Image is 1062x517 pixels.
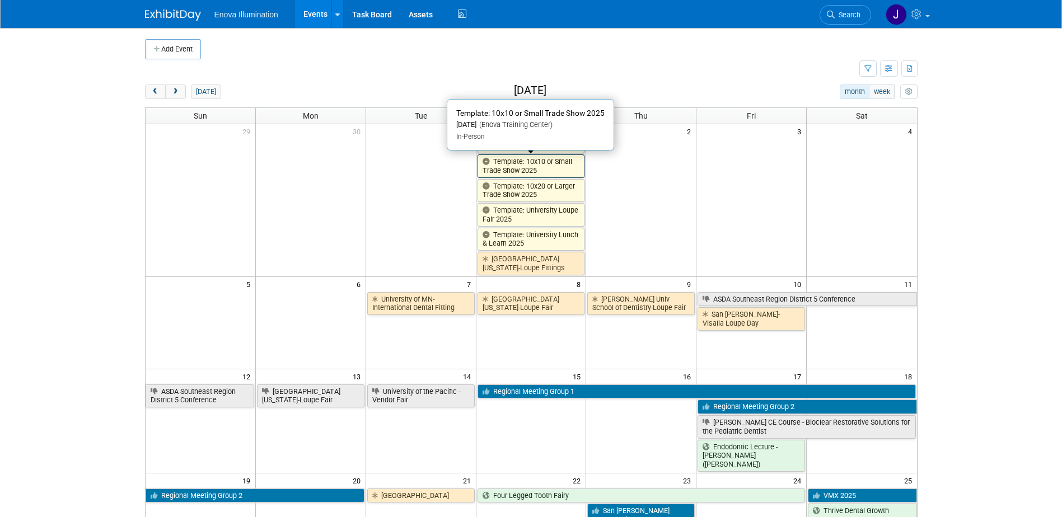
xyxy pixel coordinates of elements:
span: Sun [194,111,207,120]
div: [DATE] [456,120,605,130]
span: Thu [634,111,648,120]
a: [GEOGRAPHIC_DATA][US_STATE]-Loupe Fittings [478,252,585,275]
span: Template: 10x10 or Small Trade Show 2025 [456,109,605,117]
a: Regional Meeting Group 2 [146,488,364,503]
a: Search [820,5,871,25]
a: [GEOGRAPHIC_DATA] [367,488,475,503]
span: In-Person [456,133,485,140]
button: [DATE] [191,84,221,99]
span: 8 [576,277,586,291]
span: 6 [355,277,366,291]
span: 18 [903,369,917,383]
span: 14 [462,369,476,383]
button: Add Event [145,39,201,59]
span: 15 [572,369,586,383]
span: Tue [415,111,427,120]
button: month [840,84,869,99]
img: Janelle Tlusty [886,4,907,25]
span: 16 [682,369,696,383]
button: prev [145,84,166,99]
span: 5 [245,277,255,291]
i: Personalize Calendar [905,88,913,96]
span: 11 [903,277,917,291]
span: Search [835,11,860,19]
span: Sat [856,111,868,120]
a: [GEOGRAPHIC_DATA][US_STATE]-Loupe Fair [257,384,364,407]
span: 4 [907,124,917,138]
a: [GEOGRAPHIC_DATA][US_STATE]-Loupe Fair [478,292,585,315]
a: University of MN-International Dental Fitting [367,292,475,315]
img: ExhibitDay [145,10,201,21]
a: VMX 2025 [808,488,916,503]
button: myCustomButton [900,84,917,99]
span: 10 [792,277,806,291]
span: Enova Illumination [214,10,278,19]
span: 20 [352,473,366,487]
a: Template: 10x10 or Small Trade Show 2025 [478,154,585,177]
span: Mon [303,111,319,120]
a: Regional Meeting Group 1 [478,384,916,399]
a: ASDA Southeast Region District 5 Conference [698,292,916,307]
span: 7 [466,277,476,291]
button: week [869,84,895,99]
span: 21 [462,473,476,487]
a: Template: University Lunch & Learn 2025 [478,228,585,251]
span: 2 [686,124,696,138]
a: [PERSON_NAME] CE Course - Bioclear Restorative Solutions for the Pediatric Dentist [698,415,915,438]
span: 24 [792,473,806,487]
a: University of the Pacific - Vendor Fair [367,384,475,407]
span: 29 [241,124,255,138]
span: 19 [241,473,255,487]
a: Regional Meeting Group 2 [698,399,916,414]
button: next [165,84,186,99]
span: 17 [792,369,806,383]
h2: [DATE] [514,84,546,97]
a: ASDA Southeast Region District 5 Conference [146,384,254,407]
a: Four Legged Tooth Fairy [478,488,806,503]
span: 25 [903,473,917,487]
a: Template: 10x20 or Larger Trade Show 2025 [478,179,585,202]
span: (Enova Training Center) [476,120,553,129]
span: Fri [747,111,756,120]
span: 13 [352,369,366,383]
span: 30 [352,124,366,138]
a: [PERSON_NAME] Univ School of Dentistry-Loupe Fair [587,292,695,315]
span: 23 [682,473,696,487]
span: 22 [572,473,586,487]
a: Template: University Loupe Fair 2025 [478,203,585,226]
a: Endodontic Lecture - [PERSON_NAME] ([PERSON_NAME]) [698,440,805,472]
span: 3 [796,124,806,138]
a: San [PERSON_NAME]-Visalia Loupe Day [698,307,805,330]
span: 9 [686,277,696,291]
span: 12 [241,369,255,383]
